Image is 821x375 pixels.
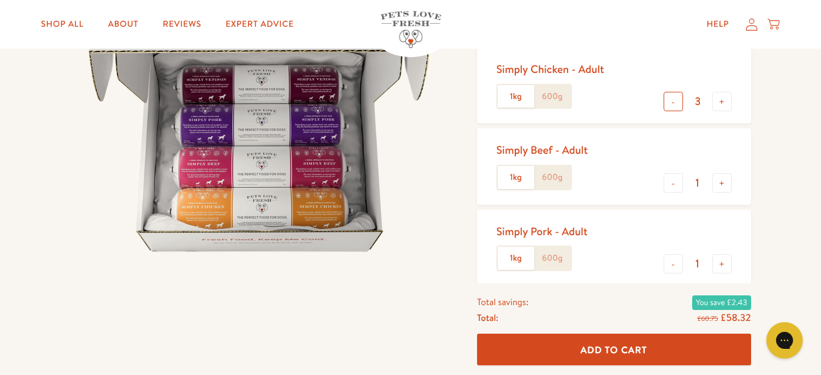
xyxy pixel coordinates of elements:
[720,311,751,324] span: £58.32
[32,12,94,36] a: Shop All
[496,143,588,157] div: Simply Beef - Adult
[664,173,683,193] button: -
[98,12,148,36] a: About
[380,11,441,48] img: Pets Love Fresh
[534,247,571,270] label: 600g
[498,85,534,108] label: 1kg
[534,85,571,108] label: 600g
[697,12,739,36] a: Help
[153,12,211,36] a: Reviews
[664,92,683,111] button: -
[692,295,751,309] span: You save £2.43
[477,334,751,366] button: Add To Cart
[760,318,809,363] iframe: Gorgias live chat messenger
[712,254,732,274] button: +
[697,313,718,323] s: £60.75
[496,62,604,76] div: Simply Chicken - Adult
[534,166,571,189] label: 600g
[712,173,732,193] button: +
[477,309,498,325] span: Total:
[580,343,647,356] span: Add To Cart
[498,166,534,189] label: 1kg
[216,12,303,36] a: Expert Advice
[498,247,534,270] label: 1kg
[477,294,529,309] span: Total savings:
[664,254,683,274] button: -
[496,224,588,238] div: Simply Pork - Adult
[712,92,732,111] button: +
